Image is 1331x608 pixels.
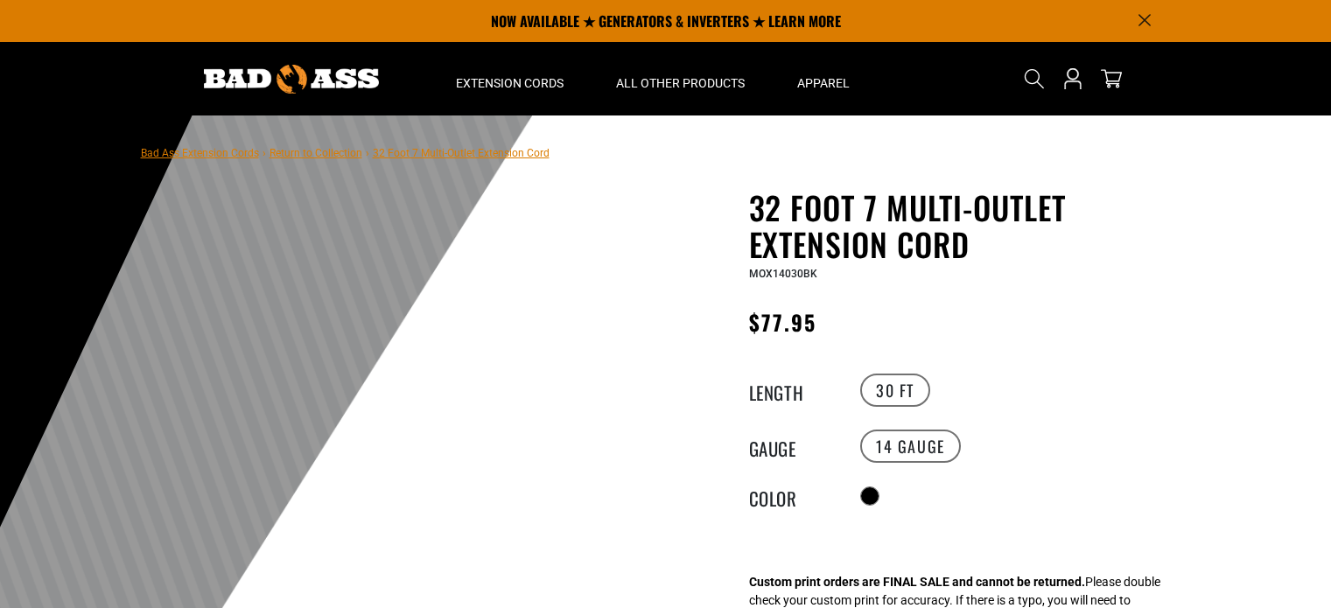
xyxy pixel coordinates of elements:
a: Bad Ass Extension Cords [141,147,259,159]
span: Apparel [797,75,850,91]
summary: All Other Products [590,42,771,115]
h1: 32 Foot 7 Multi-Outlet Extension Cord [749,189,1178,262]
legend: Length [749,379,837,402]
legend: Color [749,485,837,507]
label: 14 Gauge [860,430,961,463]
span: Extension Cords [456,75,564,91]
span: 32 Foot 7 Multi-Outlet Extension Cord [373,147,550,159]
a: Return to Collection [270,147,362,159]
summary: Apparel [771,42,876,115]
span: › [263,147,266,159]
strong: Custom print orders are FINAL SALE and cannot be returned. [749,575,1085,589]
legend: Gauge [749,435,837,458]
label: 30 FT [860,374,930,407]
span: $77.95 [749,306,816,338]
span: MOX14030BK [749,268,817,280]
summary: Extension Cords [430,42,590,115]
span: › [366,147,369,159]
span: All Other Products [616,75,745,91]
summary: Search [1020,65,1048,93]
nav: breadcrumbs [141,142,550,163]
img: Bad Ass Extension Cords [204,65,379,94]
